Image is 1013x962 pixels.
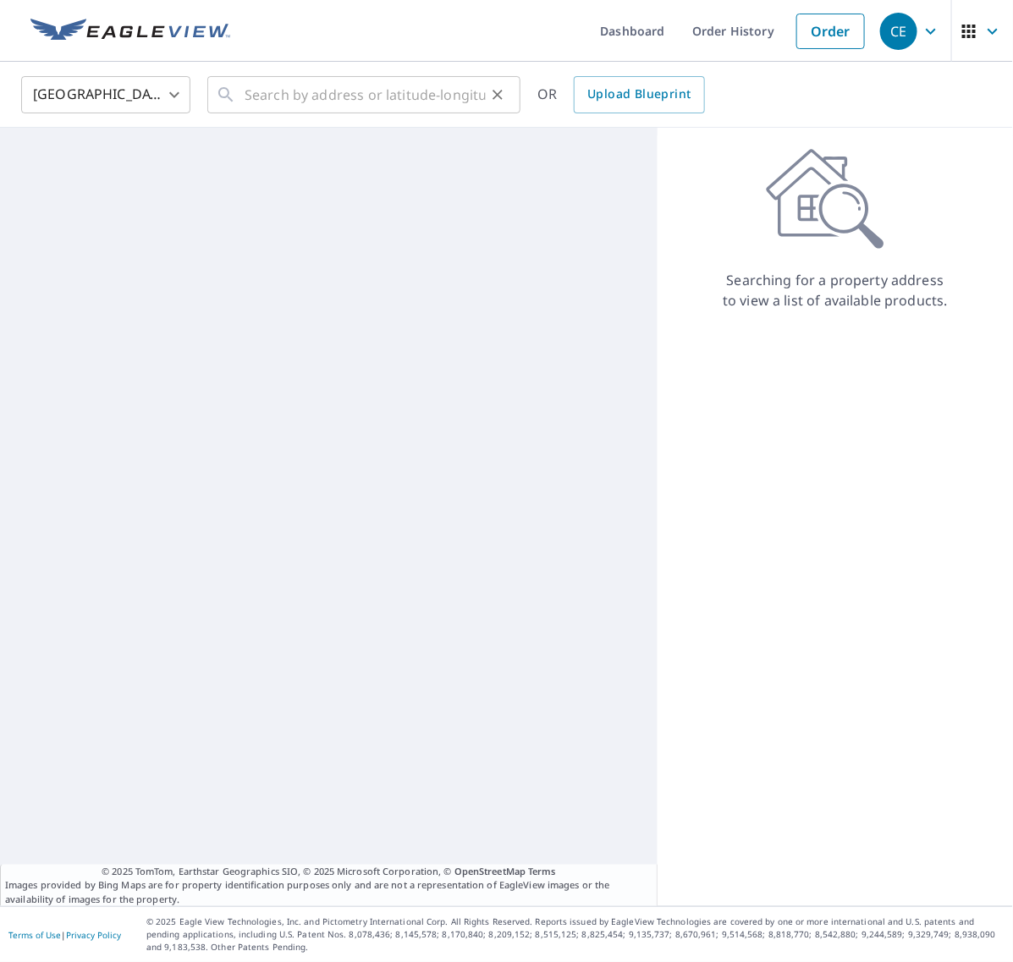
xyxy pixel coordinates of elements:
[722,270,949,311] p: Searching for a property address to view a list of available products.
[486,83,509,107] button: Clear
[880,13,917,50] div: CE
[245,71,486,118] input: Search by address or latitude-longitude
[454,865,526,877] a: OpenStreetMap
[8,929,61,941] a: Terms of Use
[21,71,190,118] div: [GEOGRAPHIC_DATA]
[574,76,704,113] a: Upload Blueprint
[102,865,556,879] span: © 2025 TomTom, Earthstar Geographics SIO, © 2025 Microsoft Corporation, ©
[537,76,705,113] div: OR
[796,14,865,49] a: Order
[528,865,556,877] a: Terms
[587,84,691,105] span: Upload Blueprint
[8,930,121,940] p: |
[30,19,230,44] img: EV Logo
[66,929,121,941] a: Privacy Policy
[146,915,1005,954] p: © 2025 Eagle View Technologies, Inc. and Pictometry International Corp. All Rights Reserved. Repo...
